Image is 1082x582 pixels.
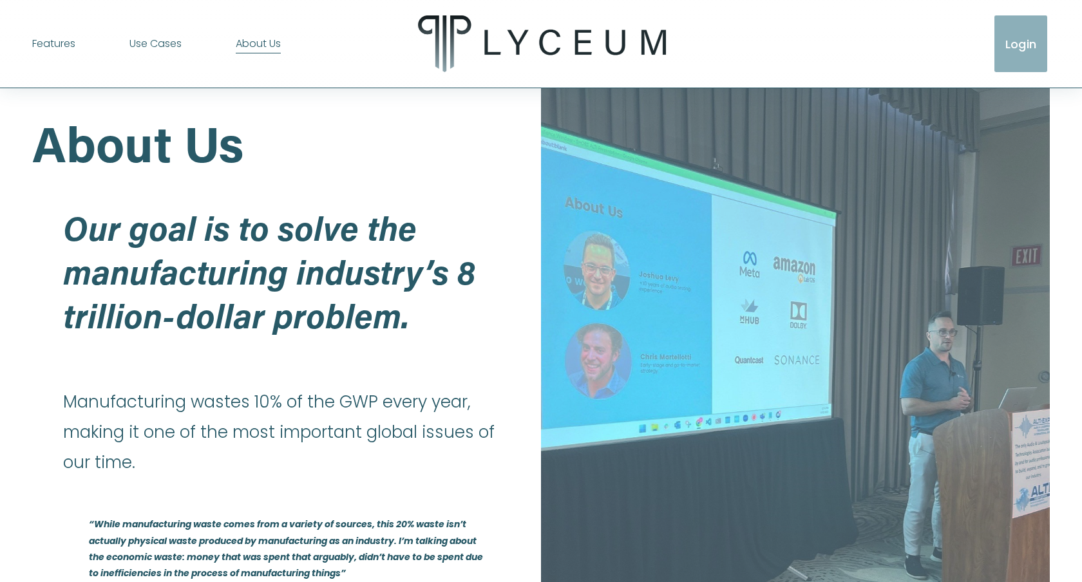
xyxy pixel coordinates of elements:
em: “While manufacturing waste comes from a variety of sources, this 20% waste isn’t actually physica... [89,518,485,579]
span: Use Cases [129,35,182,53]
span: Features [32,35,75,53]
a: About Us [236,33,281,54]
a: Login [992,13,1049,75]
p: Manufacturing wastes 10% of the GWP every year, making it one of the most important global issues... [63,387,511,478]
a: folder dropdown [32,33,75,54]
strong: About Us [32,110,243,175]
em: Our goal is to solve the manufacturing industry’s 8 trillion-dollar problem. [63,205,484,337]
img: Lyceum [418,15,666,72]
a: folder dropdown [129,33,182,54]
